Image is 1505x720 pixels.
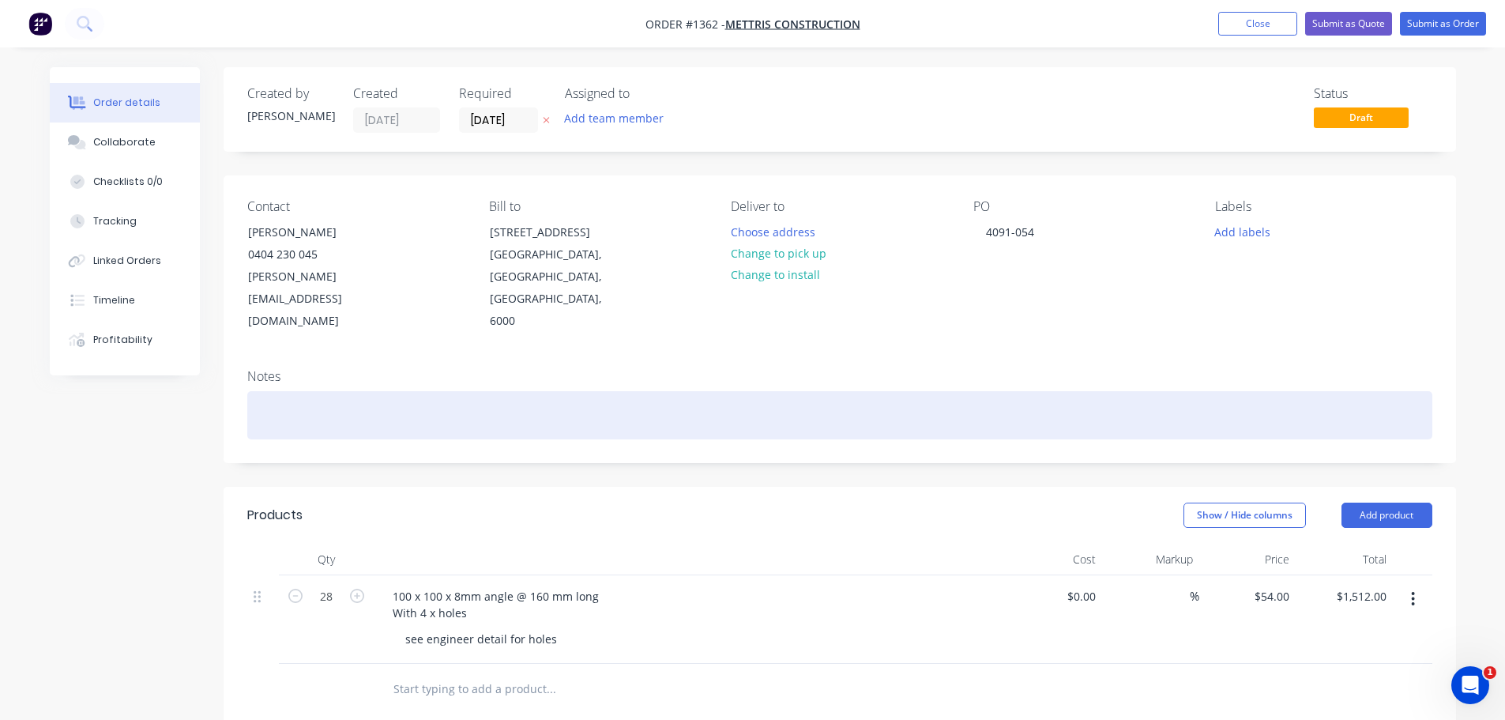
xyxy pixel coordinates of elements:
[731,199,947,214] div: Deliver to
[247,199,464,214] div: Contact
[93,333,152,347] div: Profitability
[1006,544,1103,575] div: Cost
[973,199,1190,214] div: PO
[1484,666,1496,679] span: 1
[1190,587,1199,605] span: %
[93,254,161,268] div: Linked Orders
[490,243,621,332] div: [GEOGRAPHIC_DATA], [GEOGRAPHIC_DATA], [GEOGRAPHIC_DATA], 6000
[247,86,334,101] div: Created by
[1400,12,1486,36] button: Submit as Order
[50,83,200,123] button: Order details
[722,243,834,264] button: Change to pick up
[645,17,725,32] span: Order #1362 -
[725,17,860,32] a: Mettris Construction
[1199,544,1296,575] div: Price
[93,96,160,110] div: Order details
[1215,199,1432,214] div: Labels
[1296,544,1393,575] div: Total
[1314,107,1409,127] span: Draft
[1314,86,1432,101] div: Status
[565,107,672,129] button: Add team member
[393,628,570,650] div: see engineer detail for holes
[50,202,200,241] button: Tracking
[248,266,379,332] div: [PERSON_NAME][EMAIL_ADDRESS][DOMAIN_NAME]
[50,281,200,320] button: Timeline
[93,175,163,189] div: Checklists 0/0
[279,544,374,575] div: Qty
[50,123,200,162] button: Collaborate
[1102,544,1199,575] div: Markup
[93,293,135,307] div: Timeline
[248,221,379,243] div: [PERSON_NAME]
[50,320,200,360] button: Profitability
[235,221,393,333] div: [PERSON_NAME]0404 230 045[PERSON_NAME][EMAIL_ADDRESS][DOMAIN_NAME]
[459,86,546,101] div: Required
[565,86,723,101] div: Assigned to
[1206,221,1279,242] button: Add labels
[353,86,440,101] div: Created
[393,673,709,705] input: Start typing to add a product...
[1341,503,1432,528] button: Add product
[722,221,823,242] button: Choose address
[28,12,52,36] img: Factory
[380,585,611,624] div: 100 x 100 x 8mm angle @ 160 mm long With 4 x holes
[973,221,1047,243] div: 4091-054
[247,506,303,525] div: Products
[93,135,156,149] div: Collaborate
[489,199,705,214] div: Bill to
[1183,503,1306,528] button: Show / Hide columns
[93,214,137,228] div: Tracking
[476,221,634,333] div: [STREET_ADDRESS][GEOGRAPHIC_DATA], [GEOGRAPHIC_DATA], [GEOGRAPHIC_DATA], 6000
[50,162,200,202] button: Checklists 0/0
[248,243,379,266] div: 0404 230 045
[490,221,621,243] div: [STREET_ADDRESS]
[555,107,672,129] button: Add team member
[1218,12,1297,36] button: Close
[50,241,200,281] button: Linked Orders
[1305,12,1392,36] button: Submit as Quote
[247,107,334,124] div: [PERSON_NAME]
[247,369,1432,384] div: Notes
[1451,666,1489,704] iframe: Intercom live chat
[722,264,828,285] button: Change to install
